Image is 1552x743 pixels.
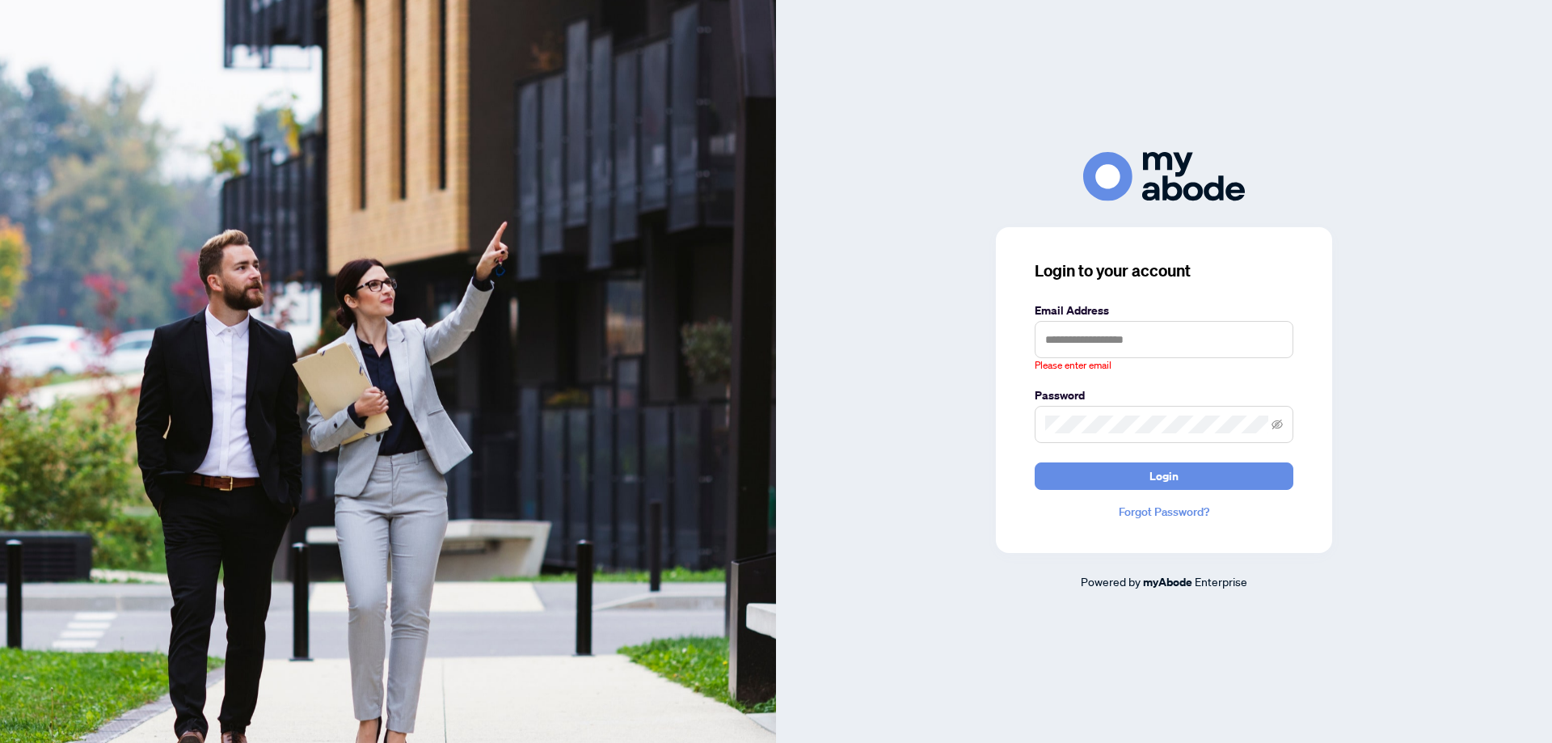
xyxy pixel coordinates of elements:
button: Login [1035,462,1293,490]
img: ma-logo [1083,152,1245,201]
span: Please enter email [1035,358,1111,374]
label: Password [1035,386,1293,404]
a: Forgot Password? [1035,503,1293,521]
span: Enterprise [1195,574,1247,589]
a: myAbode [1143,573,1192,591]
h3: Login to your account [1035,260,1293,282]
span: Powered by [1081,574,1141,589]
label: Email Address [1035,302,1293,319]
span: eye-invisible [1272,419,1283,430]
span: Login [1149,463,1179,489]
